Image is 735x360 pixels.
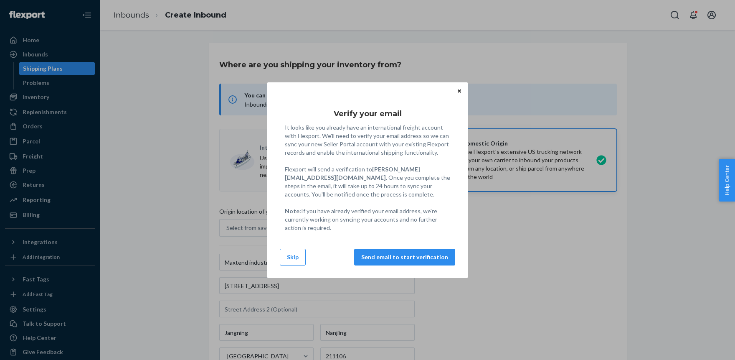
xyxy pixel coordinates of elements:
button: Send email to start verification [354,249,455,266]
strong: Note: [285,207,301,214]
h3: Verify your email [334,108,402,119]
button: Close [455,87,464,96]
button: Skip [280,249,306,266]
p: It looks like you already have an international freight account with Flexport. We'll need to veri... [285,123,450,232]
